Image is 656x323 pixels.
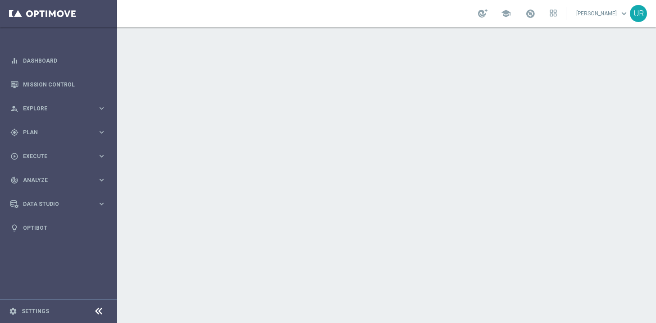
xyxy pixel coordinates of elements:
[10,224,106,232] button: lightbulb Optibot
[97,152,106,160] i: keyboard_arrow_right
[97,104,106,113] i: keyboard_arrow_right
[23,130,97,135] span: Plan
[10,57,106,64] button: equalizer Dashboard
[630,5,647,22] div: UR
[10,200,106,208] button: Data Studio keyboard_arrow_right
[22,309,49,314] a: Settings
[10,105,106,112] button: person_search Explore keyboard_arrow_right
[23,216,106,240] a: Optibot
[10,200,97,208] div: Data Studio
[97,176,106,184] i: keyboard_arrow_right
[9,307,17,315] i: settings
[10,224,18,232] i: lightbulb
[10,129,106,136] button: gps_fixed Plan keyboard_arrow_right
[10,153,106,160] button: play_circle_outline Execute keyboard_arrow_right
[10,73,106,96] div: Mission Control
[10,216,106,240] div: Optibot
[10,177,106,184] button: track_changes Analyze keyboard_arrow_right
[10,128,97,136] div: Plan
[10,152,18,160] i: play_circle_outline
[619,9,629,18] span: keyboard_arrow_down
[10,176,97,184] div: Analyze
[23,177,97,183] span: Analyze
[10,81,106,88] button: Mission Control
[10,105,18,113] i: person_search
[10,128,18,136] i: gps_fixed
[10,152,97,160] div: Execute
[23,154,97,159] span: Execute
[23,49,106,73] a: Dashboard
[10,105,97,113] div: Explore
[10,49,106,73] div: Dashboard
[97,128,106,136] i: keyboard_arrow_right
[575,7,630,20] a: [PERSON_NAME]keyboard_arrow_down
[10,176,18,184] i: track_changes
[501,9,511,18] span: school
[23,106,97,111] span: Explore
[23,201,97,207] span: Data Studio
[23,73,106,96] a: Mission Control
[10,57,18,65] i: equalizer
[97,200,106,208] i: keyboard_arrow_right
